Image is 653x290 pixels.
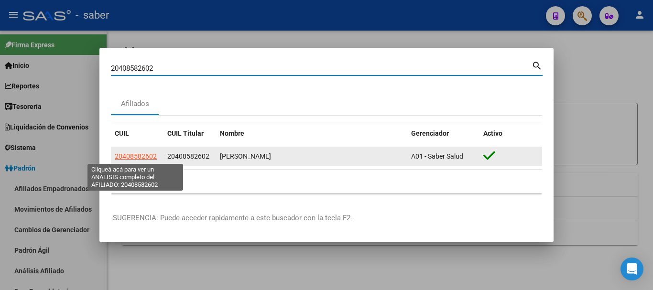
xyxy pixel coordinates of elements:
[115,152,157,160] span: 20408582602
[532,59,543,71] mat-icon: search
[216,123,407,144] datatable-header-cell: Nombre
[163,123,216,144] datatable-header-cell: CUIL Titular
[407,123,479,144] datatable-header-cell: Gerenciador
[167,129,204,137] span: CUIL Titular
[411,129,449,137] span: Gerenciador
[167,152,209,160] span: 20408582602
[220,151,403,162] div: [PERSON_NAME]
[115,129,129,137] span: CUIL
[220,129,244,137] span: Nombre
[111,123,163,144] datatable-header-cell: CUIL
[620,258,643,280] div: Open Intercom Messenger
[121,98,149,109] div: Afiliados
[483,129,502,137] span: Activo
[479,123,542,144] datatable-header-cell: Activo
[111,170,542,193] div: 1 total
[411,152,463,160] span: A01 - Saber Salud
[111,213,542,224] p: -SUGERENCIA: Puede acceder rapidamente a este buscador con la tecla F2-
